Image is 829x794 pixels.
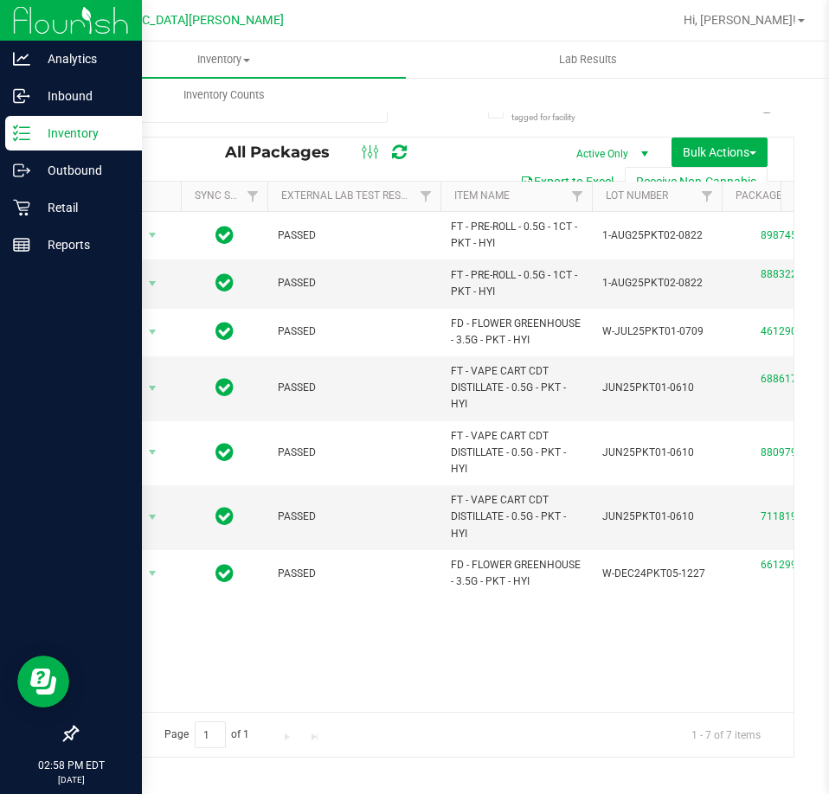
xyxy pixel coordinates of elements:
span: In Sync [215,504,234,528]
inline-svg: Outbound [13,162,30,179]
span: JUN25PKT01-0610 [602,380,711,396]
p: [DATE] [8,773,134,786]
inline-svg: Inventory [13,125,30,142]
span: select [142,561,164,586]
a: Sync Status [195,189,261,202]
span: In Sync [215,440,234,464]
span: [GEOGRAPHIC_DATA][PERSON_NAME] [70,13,284,28]
span: All Packages [225,143,347,162]
span: 1-AUG25PKT02-0822 [602,227,711,244]
p: Reports [30,234,134,255]
a: Lab Results [406,42,770,78]
inline-svg: Inbound [13,87,30,105]
span: Inventory Counts [160,87,288,103]
span: JUN25PKT01-0610 [602,445,711,461]
span: 1-AUG25PKT02-0822 [602,275,711,291]
span: W-JUL25PKT01-0709 [602,323,711,340]
p: Inventory [30,123,134,144]
span: W-DEC24PKT05-1227 [602,566,711,582]
p: Retail [30,197,134,218]
span: 1 - 7 of 7 items [678,721,774,747]
span: FT - PRE-ROLL - 0.5G - 1CT - PKT - HYI [451,219,582,252]
span: Lab Results [536,52,640,67]
a: Filter [693,182,722,211]
a: Filter [563,182,592,211]
input: 1 [195,721,226,748]
span: In Sync [215,375,234,400]
span: In Sync [215,223,234,247]
p: Analytics [30,48,134,69]
span: FT - PRE-ROLL - 0.5G - 1CT - PKT - HYI [451,267,582,300]
inline-svg: Analytics [13,50,30,67]
inline-svg: Retail [13,199,30,216]
a: Package ID [736,189,794,202]
span: PASSED [278,323,430,340]
span: PASSED [278,445,430,461]
a: Lot Number [606,189,668,202]
span: Bulk Actions [683,145,756,159]
span: Inventory [42,52,406,67]
a: Filter [239,182,267,211]
span: select [142,272,164,296]
span: select [142,440,164,464]
span: In Sync [215,319,234,343]
a: External Lab Test Result [281,189,417,202]
p: Inbound [30,86,134,106]
span: FD - FLOWER GREENHOUSE - 3.5G - PKT - HYI [451,316,582,349]
button: Bulk Actions [672,138,768,167]
span: FD - FLOWER GREENHOUSE - 3.5G - PKT - HYI [451,557,582,590]
a: Inventory [42,42,406,78]
button: Receive Non-Cannabis [625,167,768,196]
span: JUN25PKT01-0610 [602,509,711,525]
span: PASSED [278,566,430,582]
iframe: Resource center [17,656,69,708]
span: In Sync [215,561,234,586]
p: 02:58 PM EDT [8,758,134,773]
a: Item Name [454,189,510,202]
a: Filter [412,182,440,211]
span: select [142,376,164,400]
span: select [142,505,164,529]
inline-svg: Reports [13,236,30,253]
button: Export to Excel [509,167,625,196]
span: FT - VAPE CART CDT DISTILLATE - 0.5G - PKT - HYI [451,363,582,413]
span: PASSED [278,509,430,525]
span: select [142,223,164,247]
p: Outbound [30,160,134,181]
span: PASSED [278,275,430,291]
span: In Sync [215,271,234,295]
span: FT - VAPE CART CDT DISTILLATE - 0.5G - PKT - HYI [451,492,582,542]
a: Inventory Counts [42,77,406,113]
span: PASSED [278,380,430,396]
span: Hi, [PERSON_NAME]! [684,13,796,27]
span: PASSED [278,227,430,244]
span: FT - VAPE CART CDT DISTILLATE - 0.5G - PKT - HYI [451,428,582,478]
span: Page of 1 [150,721,264,748]
span: select [142,320,164,344]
